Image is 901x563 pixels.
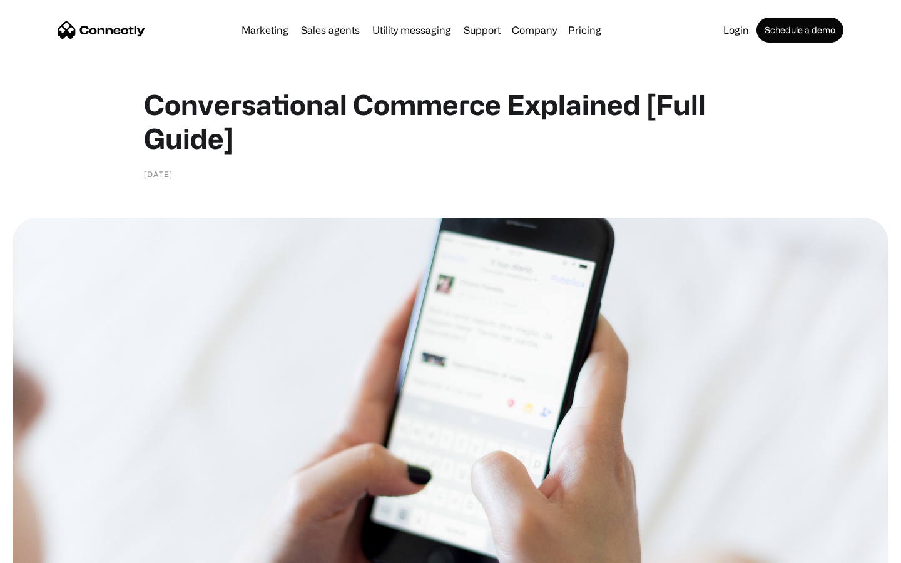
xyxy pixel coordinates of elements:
a: Schedule a demo [756,18,843,43]
a: Login [718,25,754,35]
a: Support [459,25,506,35]
aside: Language selected: English [13,541,75,559]
a: Sales agents [296,25,365,35]
div: [DATE] [144,168,173,180]
a: Marketing [237,25,293,35]
ul: Language list [25,541,75,559]
h1: Conversational Commerce Explained [Full Guide] [144,88,757,155]
a: Utility messaging [367,25,456,35]
div: Company [512,21,557,39]
a: Pricing [563,25,606,35]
